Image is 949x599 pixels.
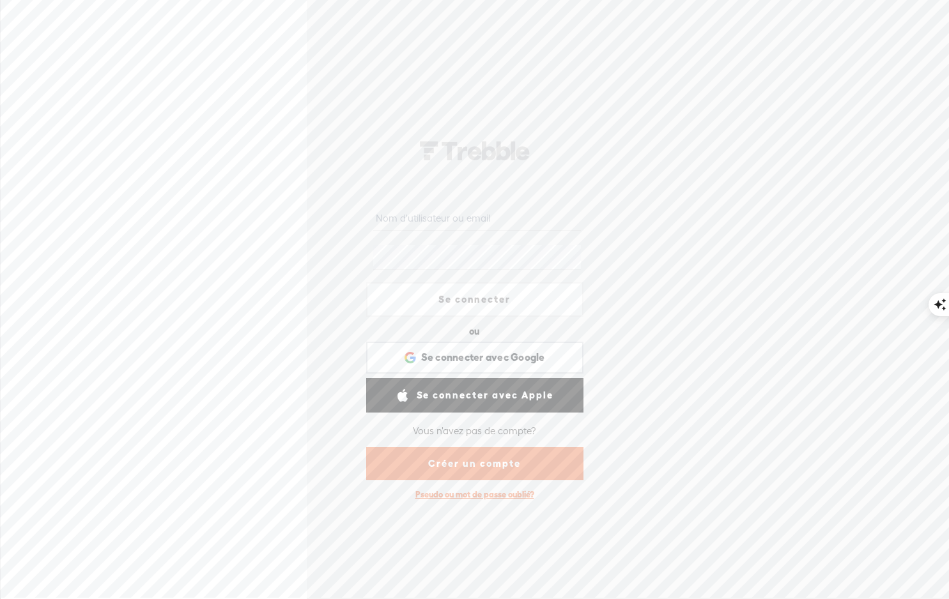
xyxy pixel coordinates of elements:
[366,378,583,413] a: Se connecter avec Apple
[409,483,541,506] div: Pseudo ou mot de passe oublié?
[413,418,536,444] div: Vous n'avez pas de compte?
[373,206,581,231] input: Nom d'utilisateur ou email
[366,282,583,317] a: Se connecter
[366,342,583,374] div: Se connecter avec Google
[366,447,583,480] a: Créer un compte
[469,321,480,342] div: ou
[421,351,545,364] span: Se connecter avec Google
